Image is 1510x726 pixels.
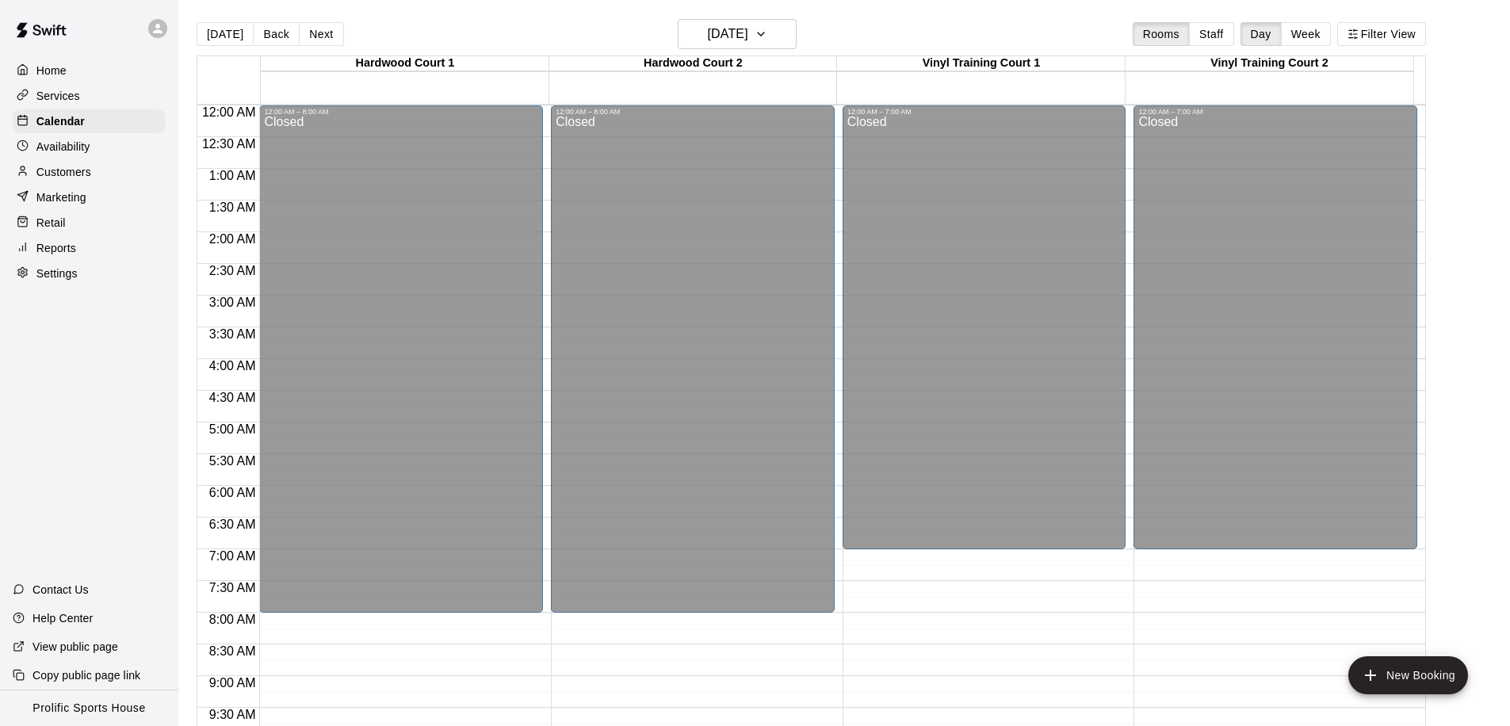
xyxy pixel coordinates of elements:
span: 12:30 AM [198,137,260,151]
button: Week [1281,22,1331,46]
a: Settings [13,262,166,285]
span: 1:30 AM [205,201,260,214]
p: View public page [32,639,118,655]
div: Vinyl Training Court 2 [1126,56,1413,71]
button: add [1348,656,1468,694]
a: Reports [13,236,166,260]
button: Back [253,22,300,46]
span: 9:00 AM [205,676,260,690]
span: 4:00 AM [205,359,260,373]
span: 2:00 AM [205,232,260,246]
p: Settings [36,266,78,281]
div: Closed [264,116,538,618]
span: 9:30 AM [205,708,260,721]
div: 12:00 AM – 7:00 AM: Closed [1133,105,1417,549]
p: Customers [36,164,91,180]
span: 8:30 AM [205,644,260,658]
span: 5:00 AM [205,422,260,436]
div: Closed [1138,116,1413,555]
button: [DATE] [678,19,797,49]
p: Availability [36,139,90,155]
div: Closed [847,116,1122,555]
p: Contact Us [32,582,89,598]
span: 6:30 AM [205,518,260,531]
p: Services [36,88,80,104]
a: Home [13,59,166,82]
p: Marketing [36,189,86,205]
span: 7:30 AM [205,581,260,594]
p: Retail [36,215,66,231]
span: 4:30 AM [205,391,260,404]
button: [DATE] [197,22,254,46]
div: 12:00 AM – 8:00 AM: Closed [259,105,543,613]
h6: [DATE] [708,23,748,45]
a: Retail [13,211,166,235]
p: Copy public page link [32,667,140,683]
button: Next [299,22,343,46]
div: Closed [556,116,830,618]
a: Customers [13,160,166,184]
span: 5:30 AM [205,454,260,468]
button: Staff [1189,22,1234,46]
div: 12:00 AM – 7:00 AM [847,108,1122,116]
p: Home [36,63,67,78]
a: Marketing [13,185,166,209]
a: Calendar [13,109,166,133]
button: Rooms [1133,22,1190,46]
div: Vinyl Training Court 1 [837,56,1125,71]
p: Calendar [36,113,85,129]
div: 12:00 AM – 7:00 AM [1138,108,1413,116]
span: 3:30 AM [205,327,260,341]
div: Hardwood Court 1 [261,56,549,71]
p: Prolific Sports House [32,700,145,716]
span: 12:00 AM [198,105,260,119]
a: Availability [13,135,166,159]
span: 6:00 AM [205,486,260,499]
div: 12:00 AM – 8:00 AM: Closed [551,105,835,613]
span: 8:00 AM [205,613,260,626]
span: 3:00 AM [205,296,260,309]
span: 7:00 AM [205,549,260,563]
div: 12:00 AM – 7:00 AM: Closed [843,105,1126,549]
p: Reports [36,240,76,256]
span: 1:00 AM [205,169,260,182]
div: 12:00 AM – 8:00 AM [556,108,830,116]
div: Hardwood Court 2 [549,56,837,71]
span: 2:30 AM [205,264,260,277]
a: Services [13,84,166,108]
p: Help Center [32,610,93,626]
button: Filter View [1337,22,1426,46]
div: 12:00 AM – 8:00 AM [264,108,538,116]
button: Day [1240,22,1282,46]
